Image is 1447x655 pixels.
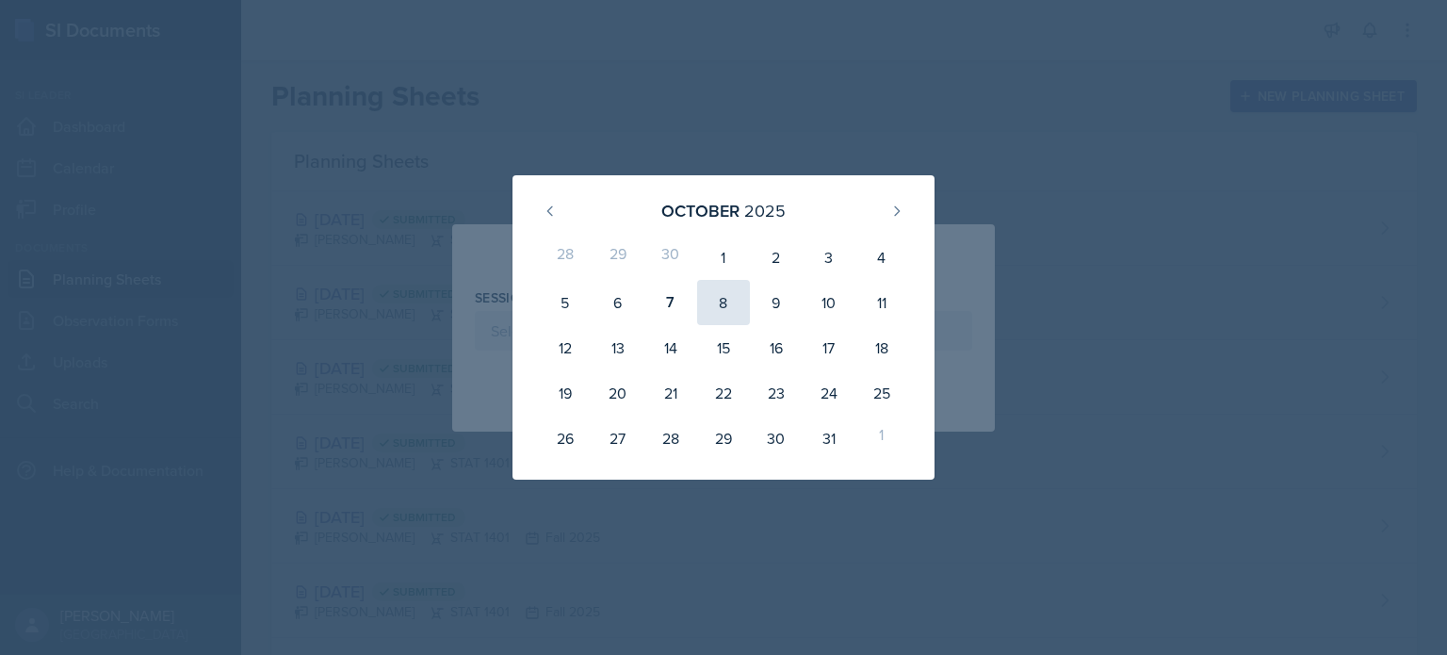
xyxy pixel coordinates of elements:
[592,325,644,370] div: 13
[697,280,750,325] div: 8
[803,370,855,416] div: 24
[539,370,592,416] div: 19
[803,235,855,280] div: 3
[750,280,803,325] div: 9
[697,325,750,370] div: 15
[539,325,592,370] div: 12
[697,416,750,461] div: 29
[644,370,697,416] div: 21
[855,416,908,461] div: 1
[644,325,697,370] div: 14
[803,416,855,461] div: 31
[644,235,697,280] div: 30
[697,235,750,280] div: 1
[744,198,786,223] div: 2025
[539,280,592,325] div: 5
[803,280,855,325] div: 10
[855,280,908,325] div: 11
[803,325,855,370] div: 17
[539,416,592,461] div: 26
[539,235,592,280] div: 28
[661,198,740,223] div: October
[592,370,644,416] div: 20
[750,235,803,280] div: 2
[750,370,803,416] div: 23
[644,280,697,325] div: 7
[750,416,803,461] div: 30
[644,416,697,461] div: 28
[855,235,908,280] div: 4
[750,325,803,370] div: 16
[855,370,908,416] div: 25
[697,370,750,416] div: 22
[592,235,644,280] div: 29
[592,416,644,461] div: 27
[855,325,908,370] div: 18
[592,280,644,325] div: 6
